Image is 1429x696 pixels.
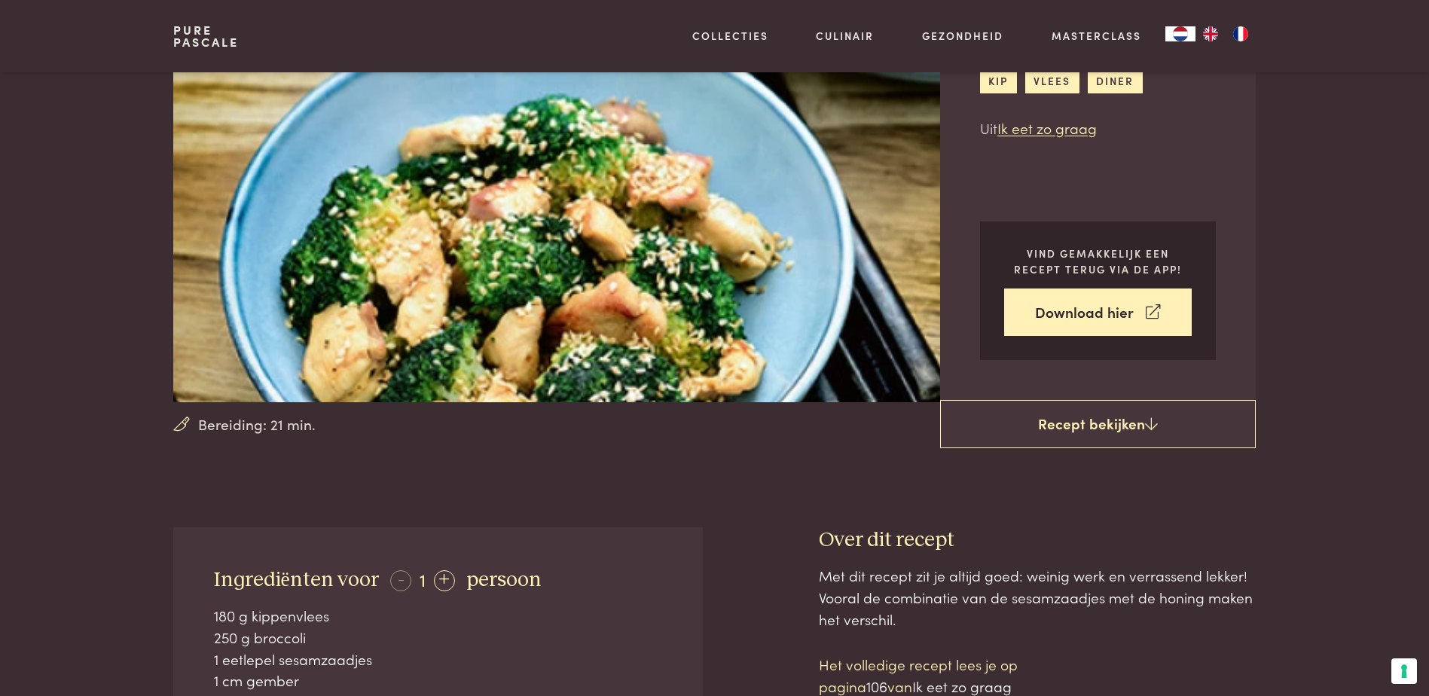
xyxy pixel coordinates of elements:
div: Met dit recept zit je altijd goed: weinig werk en verrassend lekker! Vooral de combinatie van de ... [819,565,1256,630]
button: Uw voorkeuren voor toestemming voor trackingtechnologieën [1391,658,1417,684]
span: 1 [420,566,426,591]
a: Culinair [816,28,874,44]
p: Vind gemakkelijk een recept terug via de app! [1004,246,1192,276]
span: Ik eet zo graag [912,676,1012,696]
div: 250 g broccoli [214,627,663,649]
a: diner [1088,69,1143,93]
a: vlees [1025,69,1079,93]
a: EN [1195,26,1226,41]
a: Recept bekijken [940,400,1256,448]
a: kip [980,69,1017,93]
span: Ingrediënten voor [214,569,379,591]
a: Ik eet zo graag [997,118,1097,138]
a: Collecties [692,28,768,44]
a: Download hier [1004,288,1192,336]
div: Language [1165,26,1195,41]
a: NL [1165,26,1195,41]
a: Gezondheid [922,28,1003,44]
div: 180 g kippenvlees [214,605,663,627]
ul: Language list [1195,26,1256,41]
a: PurePascale [173,24,239,48]
p: Uit [980,118,1216,139]
h3: Over dit recept [819,527,1256,554]
a: FR [1226,26,1256,41]
a: Masterclass [1052,28,1141,44]
div: 1 cm gember [214,670,663,691]
span: 106 [866,676,887,696]
aside: Language selected: Nederlands [1165,26,1256,41]
div: + [434,570,455,591]
span: Bereiding: 21 min. [198,414,316,435]
span: persoon [466,569,542,591]
div: 1 eetlepel sesamzaadjes [214,649,663,670]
